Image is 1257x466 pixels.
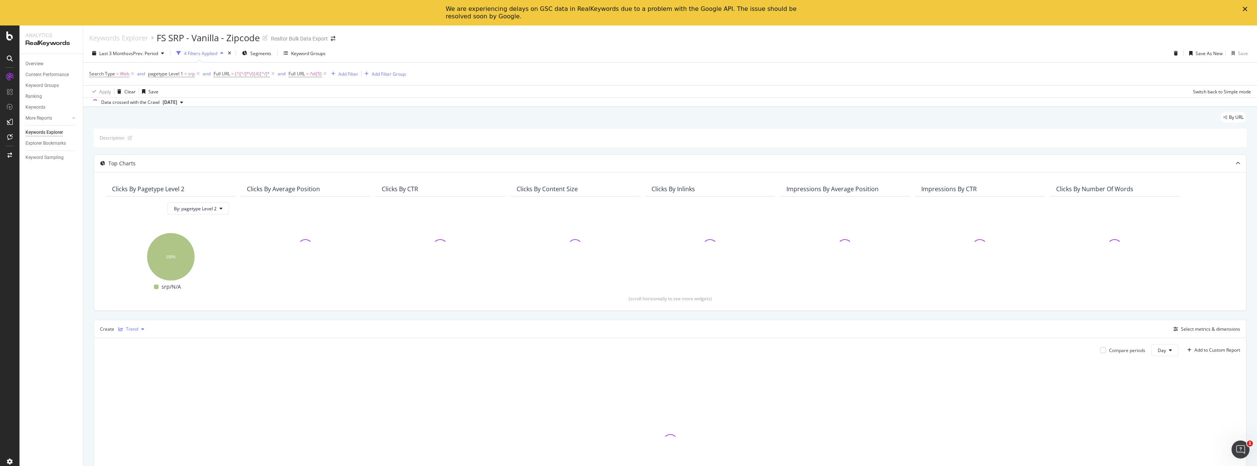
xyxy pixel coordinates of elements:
[306,70,309,77] span: =
[114,85,136,97] button: Clear
[166,255,176,259] text: 100%
[25,71,78,79] a: Content Performance
[137,70,145,77] button: and
[1196,50,1223,57] div: Save As New
[652,185,695,193] div: Clicks By Inlinks
[25,31,77,39] div: Analytics
[310,69,322,79] span: /\d{5}
[231,70,234,77] span: =
[247,185,320,193] div: Clicks By Average Position
[184,70,187,77] span: =
[157,31,260,44] div: FS SRP - Vanilla - Zipcode
[139,85,158,97] button: Save
[101,99,160,106] div: Data crossed with the Crawl
[167,202,229,214] button: By: pagetype Level 2
[1170,325,1240,334] button: Select metrics & dimensions
[226,49,233,57] div: times
[25,39,77,48] div: RealKeywords
[173,47,226,59] button: 4 Filters Applied
[1184,344,1240,356] button: Add to Custom Report
[25,60,43,68] div: Overview
[1194,348,1240,352] div: Add to Custom Report
[25,93,78,100] a: Ranking
[174,205,217,212] span: By: pagetype Level 2
[25,129,63,136] div: Keywords Explorer
[921,185,977,193] div: Impressions By CTR
[446,5,800,20] div: We are experiencing delays on GSC data in RealKeywords due to a problem with the Google API. The ...
[115,323,147,335] button: Trend
[100,135,125,141] div: Description:
[148,70,183,77] span: pagetype Level 1
[25,139,66,147] div: Explorer Bookmarks
[25,103,45,111] div: Keywords
[786,185,879,193] div: Impressions By Average Position
[271,35,328,42] div: Realtor Bulk Data Export
[188,69,195,79] span: srp
[148,88,158,95] div: Save
[288,70,305,77] span: Full URL
[362,69,406,78] button: Add Filter Group
[100,323,147,335] div: Create
[120,69,129,79] span: Web
[331,36,335,41] div: arrow-right-arrow-left
[1193,88,1251,95] div: Switch back to Simple mode
[112,185,184,193] div: Clicks By pagetype Level 2
[89,70,115,77] span: Search Type
[89,47,167,59] button: Last 3 MonthsvsPrev. Period
[25,60,78,68] a: Overview
[1056,185,1133,193] div: Clicks By Number Of Words
[99,88,111,95] div: Apply
[25,103,78,111] a: Keywords
[1229,115,1244,120] span: By URL
[99,50,129,57] span: Last 3 Months
[1190,85,1251,97] button: Switch back to Simple mode
[25,114,52,122] div: More Reports
[25,154,64,162] div: Keyword Sampling
[1186,47,1223,59] button: Save As New
[250,50,271,57] span: Segments
[214,70,230,77] span: Full URL
[338,71,358,77] div: Add Filter
[129,50,158,57] span: vs Prev. Period
[25,129,78,136] a: Keywords Explorer
[281,47,329,59] button: Keyword Groups
[25,154,78,162] a: Keyword Sampling
[25,82,59,90] div: Keyword Groups
[382,185,418,193] div: Clicks By CTR
[161,282,181,291] span: srp/N/A
[25,82,78,90] a: Keyword Groups
[25,139,78,147] a: Explorer Bookmarks
[124,88,136,95] div: Clear
[1247,441,1253,447] span: 1
[108,160,136,167] div: Top Charts
[328,69,358,78] button: Add Filter
[1181,326,1240,332] div: Select metrics & dimensions
[103,295,1237,301] div: (scroll horizontally to see more widgets)
[1220,112,1247,123] div: legacy label
[235,69,270,79] span: (?:[^/]*\/){4}[^/]*
[1232,441,1250,459] iframe: Intercom live chat
[1158,347,1166,354] span: Day
[25,93,42,100] div: Ranking
[25,71,69,79] div: Content Performance
[278,70,285,77] button: and
[184,50,217,57] div: 4 Filters Applied
[89,85,111,97] button: Apply
[372,71,406,77] div: Add Filter Group
[1238,50,1248,57] div: Save
[517,185,578,193] div: Clicks By Content Size
[203,70,211,77] button: and
[112,229,229,282] svg: A chart.
[116,70,119,77] span: =
[1243,7,1250,11] div: Close
[239,47,274,59] button: Segments
[89,34,148,42] a: Keywords Explorer
[1109,347,1145,354] div: Compare periods
[25,114,70,122] a: More Reports
[126,327,138,331] div: Trend
[1229,47,1248,59] button: Save
[160,98,186,107] button: [DATE]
